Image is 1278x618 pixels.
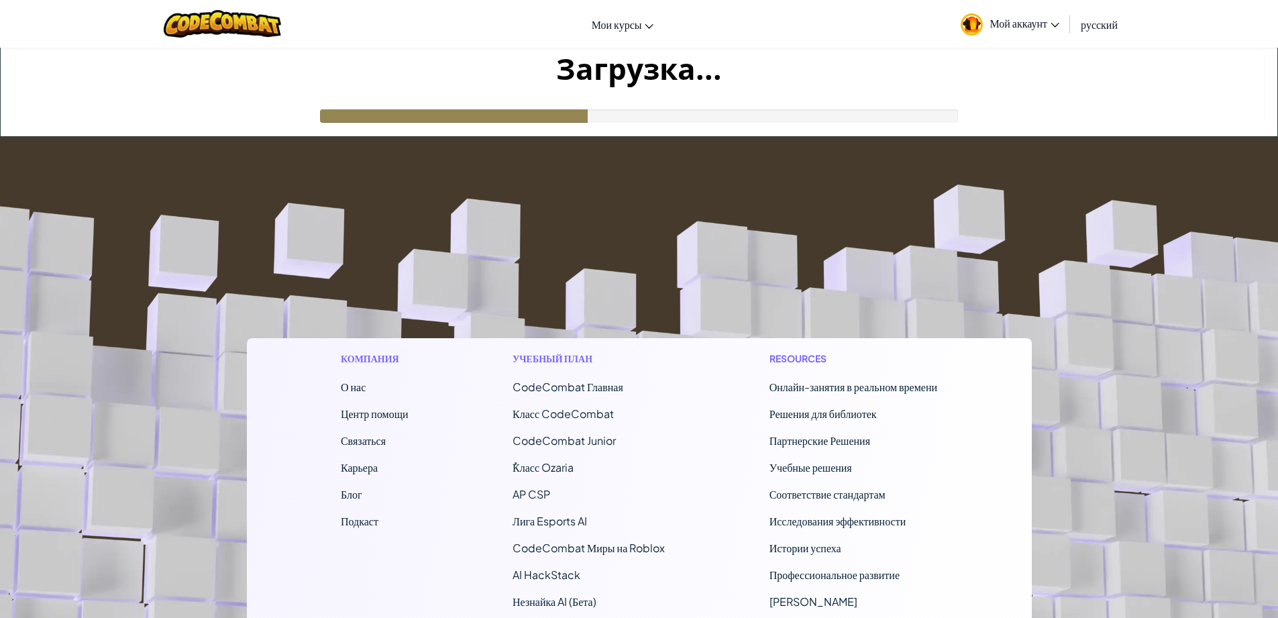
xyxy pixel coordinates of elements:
[769,380,937,394] a: Онлайн-занятия в реальном времени
[1,48,1277,89] h1: Загрузка...
[769,595,857,609] a: [PERSON_NAME]
[769,433,870,448] a: Партнерские Решения
[513,487,550,501] a: AP CSP
[769,514,906,528] a: Исследования эффективности
[769,407,877,421] a: Решения для библиотек
[769,460,852,474] a: Учебные решения
[341,407,409,421] a: Центр помощи
[341,433,386,448] span: Связаться
[769,568,900,582] a: Профессиональное развитие
[513,352,665,366] h1: Учебный план
[513,460,574,474] a: ٌКласс Ozaria
[341,380,366,394] a: О нас
[341,352,409,366] h1: Компания
[990,16,1059,30] span: Мой аккаунт
[954,3,1066,45] a: Мой аккаунт
[592,17,642,32] span: Мои курсы
[513,595,596,609] a: Незнайка AI (Бета)
[1081,17,1118,32] span: русский
[341,487,362,501] a: Блог
[341,514,378,528] a: Подкаст
[513,407,614,421] a: Класс CodeCombat
[341,460,378,474] a: Карьера
[513,541,665,555] a: CodeCombat Миры на Roblox
[513,568,580,582] a: AI HackStack
[513,380,623,394] span: CodeCombat Главная
[769,541,841,555] a: Истории успеха
[961,13,983,36] img: avatar
[513,433,616,448] a: CodeCombat Junior
[769,487,886,501] a: Соответствие стандартам
[164,10,281,38] img: CodeCombat logo
[769,352,937,366] h1: Resources
[585,6,661,42] a: Мои курсы
[1074,6,1124,42] a: русский
[513,514,587,528] a: Лига Esports AI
